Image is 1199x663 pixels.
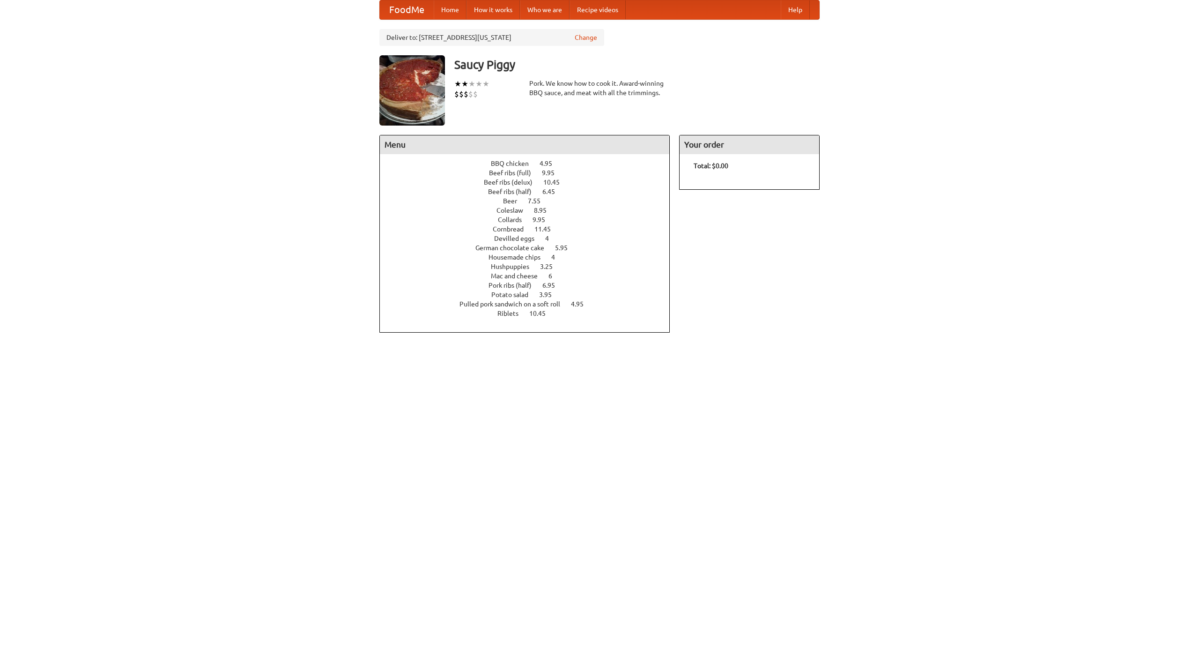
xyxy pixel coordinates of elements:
span: Beer [503,197,526,205]
span: Riblets [497,310,528,317]
li: ★ [461,79,468,89]
span: German chocolate cake [475,244,554,252]
li: $ [464,89,468,99]
span: Housemade chips [488,253,550,261]
a: Coleslaw 8.95 [496,207,564,214]
span: Pulled pork sandwich on a soft roll [459,300,570,308]
span: Collards [498,216,531,223]
span: BBQ chicken [491,160,538,167]
span: 6.45 [542,188,564,195]
span: 4.95 [540,160,562,167]
span: Potato salad [491,291,538,298]
h4: Your order [680,135,819,154]
span: Beef ribs (full) [489,169,540,177]
h4: Menu [380,135,669,154]
span: 3.25 [540,263,562,270]
a: Devilled eggs 4 [494,235,566,242]
a: FoodMe [380,0,434,19]
span: 4 [545,235,558,242]
a: Beef ribs (half) 6.45 [488,188,572,195]
span: 7.55 [528,197,550,205]
span: Beef ribs (half) [488,188,541,195]
div: Pork. We know how to cook it. Award-winning BBQ sauce, and meat with all the trimmings. [529,79,670,97]
a: BBQ chicken 4.95 [491,160,570,167]
li: $ [459,89,464,99]
a: Riblets 10.45 [497,310,563,317]
span: Beef ribs (delux) [484,179,542,186]
span: Hushpuppies [491,263,539,270]
a: Mac and cheese 6 [491,272,570,280]
a: Pork ribs (half) 6.95 [488,282,572,289]
span: Mac and cheese [491,272,547,280]
a: Cornbread 11.45 [493,225,568,233]
a: Beer 7.55 [503,197,558,205]
span: 9.95 [542,169,564,177]
span: 11.45 [534,225,560,233]
a: Pulled pork sandwich on a soft roll 4.95 [459,300,601,308]
b: Total: $0.00 [694,162,728,170]
a: Help [781,0,810,19]
li: ★ [454,79,461,89]
span: 9.95 [533,216,555,223]
a: Housemade chips 4 [488,253,572,261]
span: 8.95 [534,207,556,214]
span: Devilled eggs [494,235,544,242]
a: How it works [466,0,520,19]
li: $ [454,89,459,99]
li: ★ [475,79,482,89]
a: Home [434,0,466,19]
a: Hushpuppies 3.25 [491,263,570,270]
a: Beef ribs (full) 9.95 [489,169,572,177]
span: 10.45 [529,310,555,317]
div: Deliver to: [STREET_ADDRESS][US_STATE] [379,29,604,46]
a: Recipe videos [570,0,626,19]
li: ★ [468,79,475,89]
h3: Saucy Piggy [454,55,820,74]
span: 10.45 [543,179,569,186]
span: Coleslaw [496,207,533,214]
a: Beef ribs (delux) 10.45 [484,179,577,186]
span: Cornbread [493,225,533,233]
a: Change [575,33,597,42]
span: Pork ribs (half) [488,282,541,289]
span: 3.95 [539,291,561,298]
li: $ [468,89,473,99]
span: 6.95 [542,282,564,289]
span: 5.95 [555,244,577,252]
a: German chocolate cake 5.95 [475,244,585,252]
span: 4 [551,253,564,261]
span: 6 [548,272,562,280]
li: $ [473,89,478,99]
a: Potato salad 3.95 [491,291,569,298]
a: Collards 9.95 [498,216,562,223]
a: Who we are [520,0,570,19]
img: angular.jpg [379,55,445,126]
span: 4.95 [571,300,593,308]
li: ★ [482,79,489,89]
